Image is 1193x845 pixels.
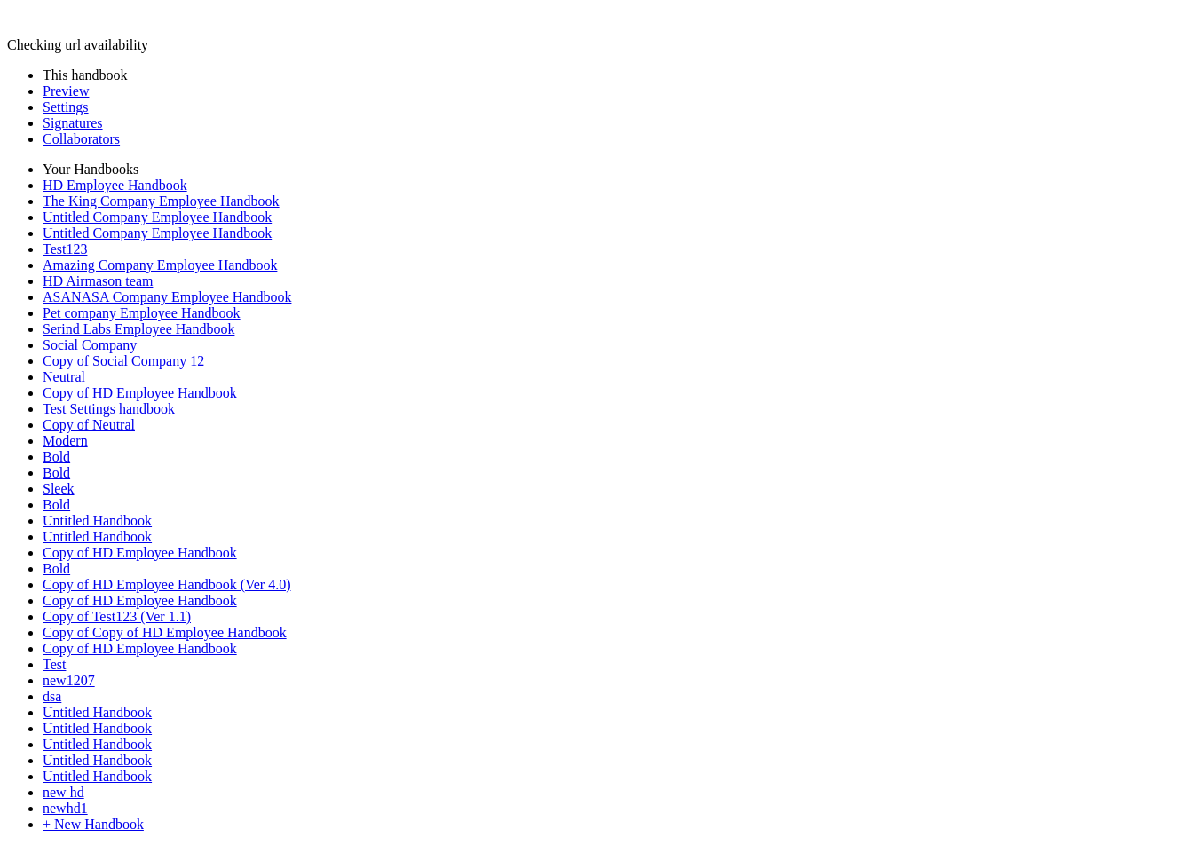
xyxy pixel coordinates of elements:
[43,433,88,448] a: Modern
[43,178,187,193] a: HD Employee Handbook
[43,817,144,832] a: + New Handbook
[43,641,237,656] a: Copy of HD Employee Handbook
[43,417,135,432] a: Copy of Neutral
[43,401,175,416] a: Test Settings handbook
[43,289,291,304] a: ASANASA Company Employee Handbook
[43,673,95,688] a: new1207
[43,721,152,736] a: Untitled Handbook
[43,209,272,225] a: Untitled Company Employee Handbook
[43,193,280,209] a: The King Company Employee Handbook
[43,513,152,528] a: Untitled Handbook
[43,625,287,640] a: Copy of Copy of HD Employee Handbook
[43,131,120,146] a: Collaborators
[43,545,237,560] a: Copy of HD Employee Handbook
[43,83,89,99] a: Preview
[43,385,237,400] a: Copy of HD Employee Handbook
[43,99,89,115] a: Settings
[43,785,84,800] a: new hd
[43,353,204,368] a: Copy of Social Company 12
[43,241,87,257] a: Test123
[43,321,234,336] a: Serind Labs Employee Handbook
[43,577,291,592] a: Copy of HD Employee Handbook (Ver 4.0)
[43,115,103,130] a: Signatures
[43,449,70,464] a: Bold
[43,497,70,512] a: Bold
[7,37,148,52] span: Checking url availability
[43,337,137,352] a: Social Company
[43,225,272,241] a: Untitled Company Employee Handbook
[43,561,70,576] a: Bold
[43,305,241,320] a: Pet company Employee Handbook
[43,465,70,480] a: Bold
[43,529,152,544] a: Untitled Handbook
[43,801,88,816] a: newhd1
[43,753,152,768] a: Untitled Handbook
[43,273,153,288] a: HD Airmason team
[43,609,191,624] a: Copy of Test123 (Ver 1.1)
[43,705,152,720] a: Untitled Handbook
[43,67,1186,83] li: This handbook
[43,481,75,496] a: Sleek
[43,689,61,704] a: dsa
[43,737,152,752] a: Untitled Handbook
[43,257,277,272] a: Amazing Company Employee Handbook
[43,593,237,608] a: Copy of HD Employee Handbook
[43,657,66,672] a: Test
[43,769,152,784] a: Untitled Handbook
[43,162,1186,178] li: Your Handbooks
[43,369,85,384] a: Neutral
